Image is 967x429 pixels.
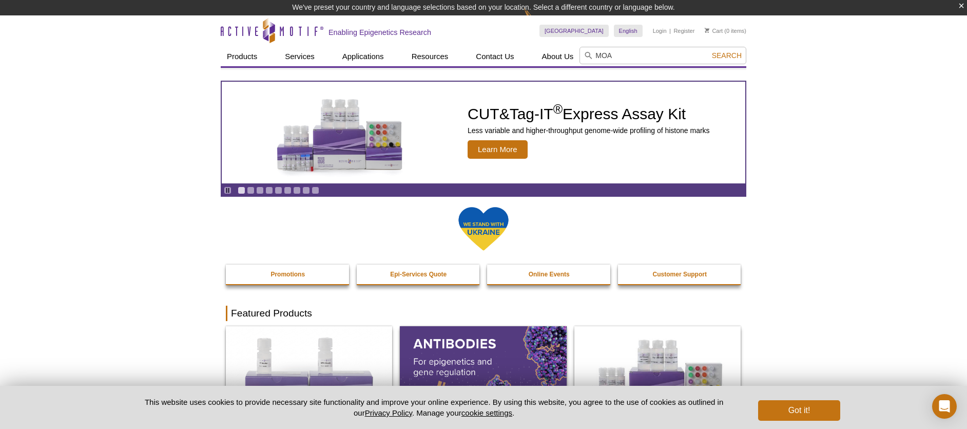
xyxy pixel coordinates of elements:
[468,140,528,159] span: Learn More
[221,47,263,66] a: Products
[458,206,509,252] img: We Stand With Ukraine
[302,186,310,194] a: Go to slide 8
[279,47,321,66] a: Services
[226,265,350,284] a: Promotions
[524,8,551,32] img: Change Here
[669,25,671,37] li: |
[390,271,447,278] strong: Epi-Services Quote
[614,25,643,37] a: English
[405,47,455,66] a: Resources
[487,265,611,284] a: Online Events
[536,47,580,66] a: About Us
[705,27,723,34] a: Cart
[653,27,667,34] a: Login
[224,186,231,194] a: Toggle autoplay
[312,186,319,194] a: Go to slide 9
[365,408,412,417] a: Privacy Policy
[709,51,745,60] button: Search
[705,28,709,33] img: Your Cart
[226,326,392,427] img: DNA Library Prep Kit for Illumina
[653,271,707,278] strong: Customer Support
[712,51,742,60] span: Search
[255,76,424,189] img: CUT&Tag-IT Express Assay Kit
[539,25,609,37] a: [GEOGRAPHIC_DATA]
[529,271,570,278] strong: Online Events
[758,400,840,421] button: Got it!
[468,106,710,122] h2: CUT&Tag-IT Express Assay Kit
[328,28,431,37] h2: Enabling Epigenetics Research
[256,186,264,194] a: Go to slide 3
[127,397,741,418] p: This website uses cookies to provide necessary site functionality and improve your online experie...
[470,47,520,66] a: Contact Us
[275,186,282,194] a: Go to slide 5
[932,394,957,419] div: Open Intercom Messenger
[222,82,745,183] a: CUT&Tag-IT Express Assay Kit CUT&Tag-IT®Express Assay Kit Less variable and higher-throughput gen...
[284,186,292,194] a: Go to slide 6
[579,47,746,64] input: Keyword, Cat. No.
[293,186,301,194] a: Go to slide 7
[574,326,741,427] img: CUT&Tag-IT® Express Assay Kit
[265,186,273,194] a: Go to slide 4
[461,408,512,417] button: cookie settings
[222,82,745,183] article: CUT&Tag-IT Express Assay Kit
[226,306,741,321] h2: Featured Products
[468,126,710,135] p: Less variable and higher-throughput genome-wide profiling of histone marks
[553,102,563,116] sup: ®
[400,326,566,427] img: All Antibodies
[270,271,305,278] strong: Promotions
[238,186,245,194] a: Go to slide 1
[336,47,390,66] a: Applications
[357,265,481,284] a: Epi-Services Quote
[247,186,255,194] a: Go to slide 2
[705,25,746,37] li: (0 items)
[673,27,694,34] a: Register
[618,265,742,284] a: Customer Support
